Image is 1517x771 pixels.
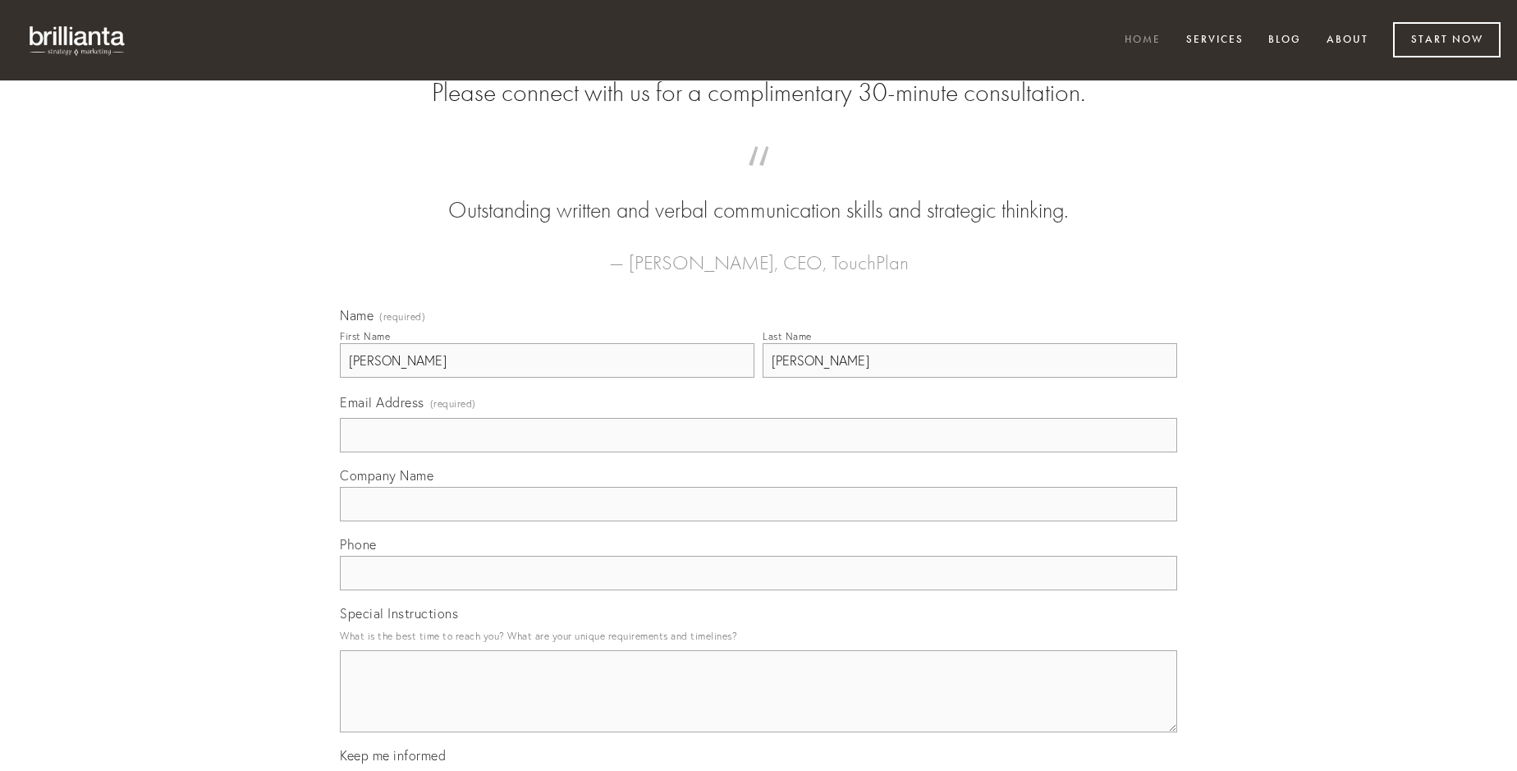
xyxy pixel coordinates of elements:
[366,227,1151,279] figcaption: — [PERSON_NAME], CEO, TouchPlan
[340,536,377,553] span: Phone
[366,163,1151,195] span: “
[763,330,812,342] div: Last Name
[340,467,433,484] span: Company Name
[1176,27,1254,54] a: Services
[379,312,425,322] span: (required)
[16,16,140,64] img: brillianta - research, strategy, marketing
[1393,22,1501,57] a: Start Now
[340,77,1177,108] h2: Please connect with us for a complimentary 30-minute consultation.
[340,307,374,324] span: Name
[340,605,458,622] span: Special Instructions
[366,163,1151,227] blockquote: Outstanding written and verbal communication skills and strategic thinking.
[340,394,424,411] span: Email Address
[430,392,476,415] span: (required)
[340,625,1177,647] p: What is the best time to reach you? What are your unique requirements and timelines?
[340,330,390,342] div: First Name
[1114,27,1171,54] a: Home
[1258,27,1312,54] a: Blog
[1316,27,1379,54] a: About
[340,747,446,764] span: Keep me informed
